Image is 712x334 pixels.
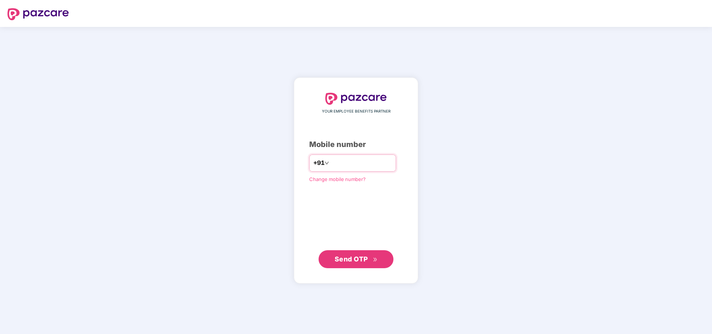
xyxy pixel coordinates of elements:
[325,93,387,105] img: logo
[322,108,390,114] span: YOUR EMPLOYEE BENEFITS PARTNER
[309,176,366,182] a: Change mobile number?
[335,255,368,263] span: Send OTP
[309,139,403,150] div: Mobile number
[7,8,69,20] img: logo
[373,257,378,262] span: double-right
[319,250,393,268] button: Send OTPdouble-right
[313,158,325,168] span: +91
[325,161,329,165] span: down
